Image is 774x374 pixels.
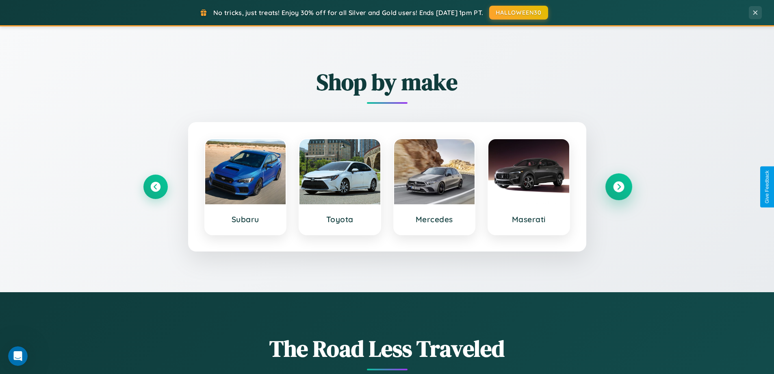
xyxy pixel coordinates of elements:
[143,66,631,98] h2: Shop by make
[143,333,631,364] h1: The Road Less Traveled
[8,346,28,366] iframe: Intercom live chat
[213,214,278,224] h3: Subaru
[496,214,561,224] h3: Maserati
[764,171,770,203] div: Give Feedback
[213,9,483,17] span: No tricks, just treats! Enjoy 30% off for all Silver and Gold users! Ends [DATE] 1pm PT.
[402,214,467,224] h3: Mercedes
[308,214,372,224] h3: Toyota
[489,6,548,20] button: HALLOWEEN30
